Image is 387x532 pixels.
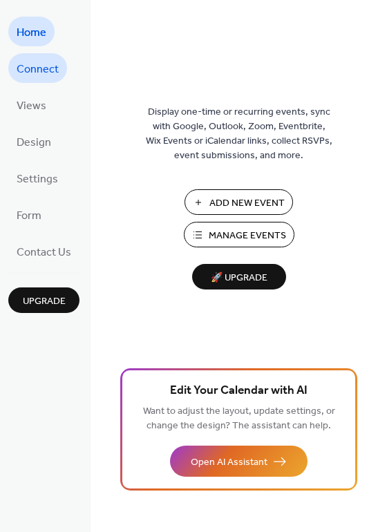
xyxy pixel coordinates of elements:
[146,105,332,163] span: Display one-time or recurring events, sync with Google, Outlook, Zoom, Eventbrite, Wix Events or ...
[191,455,267,470] span: Open AI Assistant
[8,17,55,46] a: Home
[185,189,293,215] button: Add New Event
[209,196,285,211] span: Add New Event
[8,90,55,120] a: Views
[8,126,59,156] a: Design
[17,59,59,80] span: Connect
[8,287,79,313] button: Upgrade
[17,132,51,153] span: Design
[17,242,71,263] span: Contact Us
[17,169,58,190] span: Settings
[143,402,335,435] span: Want to adjust the layout, update settings, or change the design? The assistant can help.
[17,205,41,227] span: Form
[170,446,308,477] button: Open AI Assistant
[192,264,286,289] button: 🚀 Upgrade
[8,200,50,229] a: Form
[184,222,294,247] button: Manage Events
[200,269,278,287] span: 🚀 Upgrade
[170,381,308,401] span: Edit Your Calendar with AI
[209,229,286,243] span: Manage Events
[17,22,46,44] span: Home
[8,53,67,83] a: Connect
[23,294,66,309] span: Upgrade
[17,95,46,117] span: Views
[8,236,79,266] a: Contact Us
[8,163,66,193] a: Settings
